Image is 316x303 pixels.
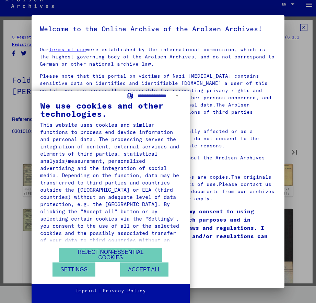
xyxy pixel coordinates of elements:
[52,262,95,277] button: Settings
[59,248,162,262] button: Reject non-essential cookies
[40,121,181,251] div: This website uses cookies and similar functions to process end device information and personal da...
[75,288,97,294] a: Imprint
[103,288,146,294] a: Privacy Policy
[120,262,168,277] button: Accept all
[40,101,181,118] div: We use cookies and other technologies.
